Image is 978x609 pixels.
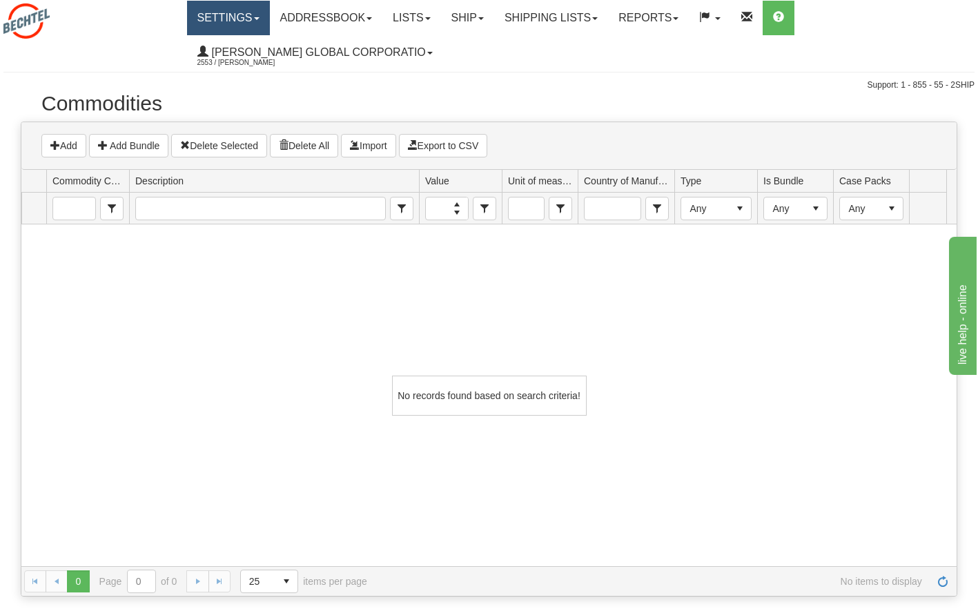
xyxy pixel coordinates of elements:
a: [PERSON_NAME] Global Corporatio 2553 / [PERSON_NAME] [187,35,443,70]
span: Any [772,202,796,215]
a: Addressbook [270,1,383,35]
td: filter cell [833,193,909,224]
span: select [646,197,668,220]
span: select [549,197,571,220]
span: items per page [240,570,367,593]
span: Value [425,174,449,188]
span: Country of Manufacture [645,197,669,220]
span: Page of 0 [99,570,177,593]
td: filter cell [129,193,419,224]
input: Unit of measure [509,197,543,220]
a: Refresh [932,570,954,592]
span: Description [135,174,184,188]
a: Settings [187,1,270,35]
span: Description [390,197,413,220]
span: No items to display [387,576,922,587]
span: select [805,197,827,220]
span: select [881,197,903,220]
span: Country of Manufacture [584,174,669,188]
button: Decrease value [445,209,469,220]
td: filter cell [757,193,833,224]
span: select [473,197,496,220]
a: Lists [382,1,440,35]
span: select [101,197,123,220]
span: Page sizes drop down [240,570,298,593]
input: Country of Manufacture [585,197,640,220]
td: filter cell [909,193,964,224]
span: Unit of measure [508,174,572,188]
span: Any [690,202,720,215]
h2: Commodities [41,92,937,115]
td: filter cell [502,193,578,224]
a: Ship [441,1,494,35]
div: Support: 1 - 855 - 55 - 2SHIP [3,79,975,91]
button: Delete Selected [171,134,267,157]
input: Description [136,197,384,220]
button: Add [41,134,86,157]
a: Reports [608,1,689,35]
a: Shipping lists [494,1,608,35]
span: [PERSON_NAME] Global Corporatio [208,46,426,58]
iframe: chat widget [946,234,977,375]
span: Case Packs [839,197,903,220]
td: filter cell [578,193,674,224]
div: live help - online [10,8,128,25]
span: Add Bundle [110,140,159,151]
button: Increase value [445,197,469,209]
td: filter cell [46,193,129,224]
span: Unit of measure [549,197,572,220]
span: Commodity Code [52,174,124,188]
span: select [729,197,751,220]
span: select [391,197,413,220]
img: logo2553.jpg [3,3,50,39]
span: Type [681,197,751,220]
button: Add Bundle [89,134,169,157]
span: Case Packs [839,174,891,188]
button: Delete All [270,134,338,157]
span: Is Bundle [763,174,803,188]
button: Import [341,134,396,157]
span: Type [681,174,701,188]
span: Commodity Code [100,197,124,220]
span: 2553 / [PERSON_NAME] [197,56,301,70]
span: Value [473,197,496,220]
span: 25 [249,574,267,588]
td: filter cell [419,193,502,224]
td: filter cell [674,193,757,224]
div: grid toolbar [21,122,957,170]
span: Page 0 [67,570,89,592]
span: select [275,570,297,592]
span: Any [848,202,872,215]
input: Value [426,197,445,220]
input: Commodity Code [53,197,95,220]
button: Export to CSV [399,134,488,157]
div: No records found based on search criteria! [392,376,587,416]
span: Is Bundle [763,197,827,220]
